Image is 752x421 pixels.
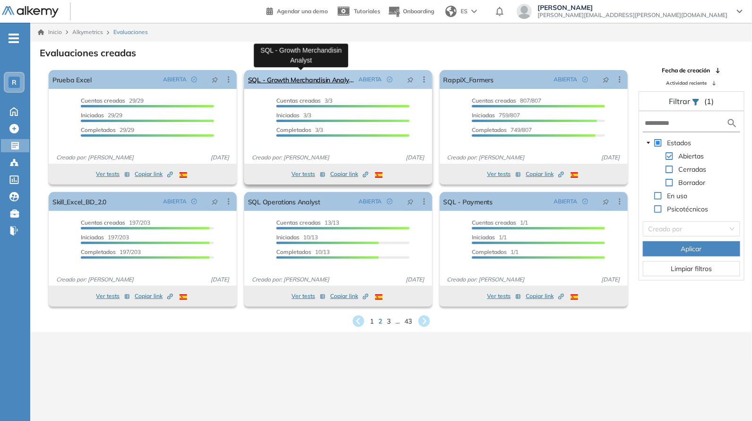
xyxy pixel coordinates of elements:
[681,244,702,254] span: Aplicar
[81,112,104,119] span: Iniciadas
[704,96,714,107] span: (1)
[266,5,328,16] a: Agendar una demo
[526,292,564,300] span: Copiar link
[667,205,709,213] span: Psicotécnicos
[603,76,609,83] span: pushpin
[461,7,468,16] span: ES
[444,153,529,162] span: Creado por: [PERSON_NAME]
[9,37,19,39] i: -
[388,1,434,22] button: Onboarding
[81,234,104,241] span: Iniciadas
[81,126,116,133] span: Completados
[359,197,382,206] span: ABIERTA
[52,192,106,211] a: Skill_Excel_BD_2.0
[248,153,333,162] span: Creado por: [PERSON_NAME]
[135,290,173,302] button: Copiar link
[667,192,688,200] span: En uso
[571,172,578,178] img: ESP
[402,153,428,162] span: [DATE]
[96,290,130,302] button: Ver tests
[444,70,494,89] a: RappiX_Farmers
[671,263,712,274] span: Limpiar filtros
[291,168,325,180] button: Ver tests
[526,170,564,178] span: Copiar link
[291,290,325,302] button: Ver tests
[40,47,136,59] h3: Evaluaciones creadas
[662,66,710,75] span: Fecha de creación
[596,194,616,209] button: pushpin
[472,234,495,241] span: Iniciadas
[667,139,692,147] span: Estados
[81,248,141,255] span: 197/203
[191,77,197,82] span: check-circle
[387,316,391,326] span: 3
[52,70,92,89] a: Prueba Excel
[248,275,333,284] span: Creado por: [PERSON_NAME]
[179,172,187,178] img: ESP
[487,168,521,180] button: Ver tests
[277,8,328,15] span: Agendar una demo
[444,275,529,284] span: Creado por: [PERSON_NAME]
[472,97,516,104] span: Cuentas creadas
[444,192,493,211] a: SQL - Payments
[667,79,707,87] span: Actividad reciente
[113,28,148,36] span: Evaluaciones
[582,77,588,82] span: check-circle
[387,77,393,82] span: check-circle
[679,165,707,174] span: Cerradas
[445,6,457,17] img: world
[472,126,532,133] span: 749/807
[472,248,507,255] span: Completados
[472,112,520,119] span: 759/807
[248,192,320,211] a: SQL Operations Analyst
[207,153,233,162] span: [DATE]
[81,219,150,226] span: 197/203
[163,75,187,84] span: ABIERTA
[191,199,197,204] span: check-circle
[135,292,173,300] span: Copiar link
[52,275,137,284] span: Creado por: [PERSON_NAME]
[81,219,125,226] span: Cuentas creadas
[603,198,609,205] span: pushpin
[276,248,330,255] span: 10/13
[81,126,134,133] span: 29/29
[330,170,368,178] span: Copiar link
[582,199,588,204] span: check-circle
[598,275,624,284] span: [DATE]
[538,4,727,11] span: [PERSON_NAME]
[643,261,740,276] button: Limpiar filtros
[81,234,129,241] span: 197/203
[571,294,578,300] img: ESP
[472,234,507,241] span: 1/1
[330,168,368,180] button: Copiar link
[472,219,516,226] span: Cuentas creadas
[375,294,383,300] img: ESP
[669,96,692,106] span: Filtrar
[81,248,116,255] span: Completados
[472,248,519,255] span: 1/1
[598,153,624,162] span: [DATE]
[472,219,528,226] span: 1/1
[276,112,311,119] span: 3/3
[205,72,225,87] button: pushpin
[276,248,311,255] span: Completados
[554,75,578,84] span: ABIERTA
[646,140,651,145] span: caret-down
[135,170,173,178] span: Copiar link
[400,72,421,87] button: pushpin
[276,126,323,133] span: 3/3
[248,70,355,89] a: SQL - Growth Merchandisin Analyst
[135,168,173,180] button: Copiar link
[212,198,218,205] span: pushpin
[726,117,738,129] img: search icon
[276,234,299,241] span: Iniciadas
[400,194,421,209] button: pushpin
[38,28,62,36] a: Inicio
[276,234,318,241] span: 10/13
[207,275,233,284] span: [DATE]
[276,126,311,133] span: Completados
[379,316,383,326] span: 2
[538,11,727,19] span: [PERSON_NAME][EMAIL_ADDRESS][PERSON_NAME][DOMAIN_NAME]
[330,290,368,302] button: Copiar link
[526,290,564,302] button: Copiar link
